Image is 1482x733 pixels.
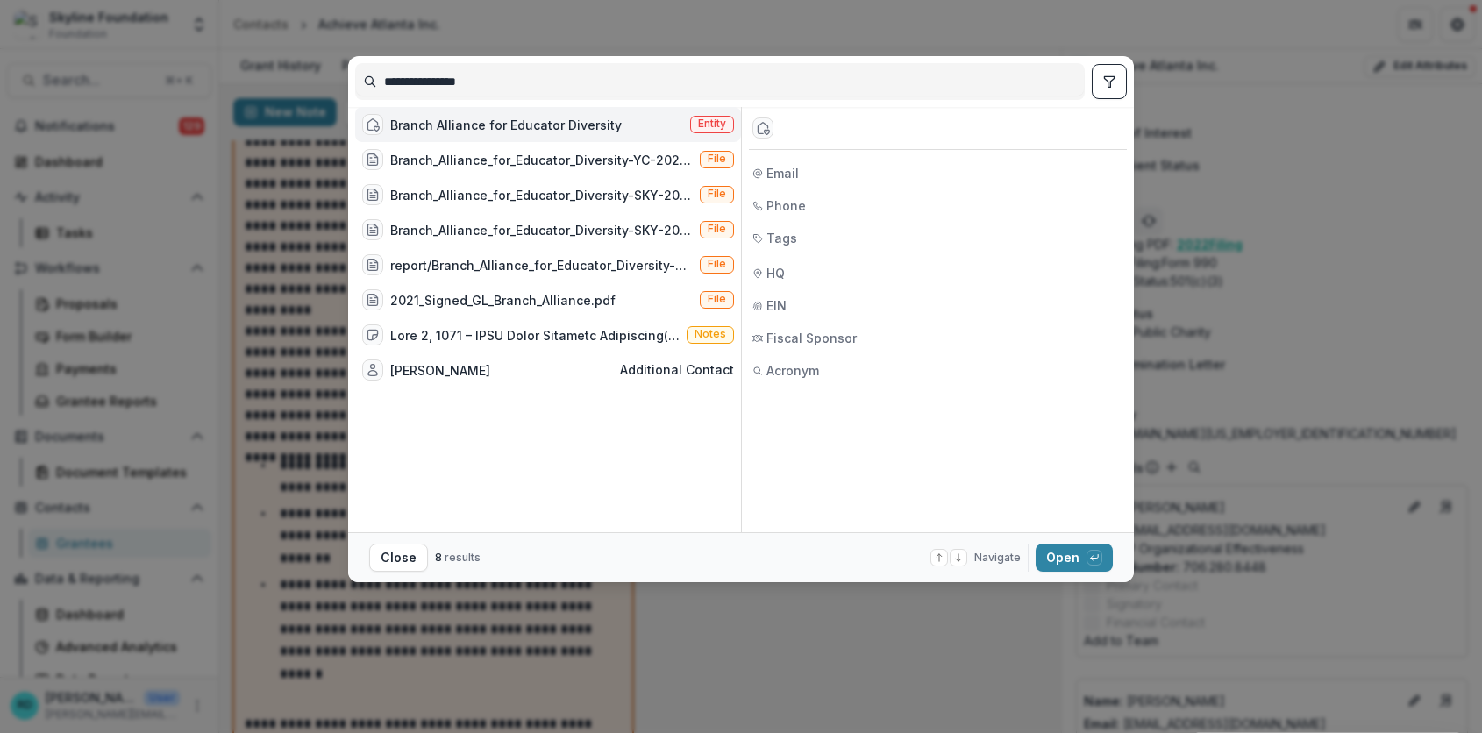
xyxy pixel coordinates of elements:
span: Notes [695,328,726,340]
span: Tags [766,229,797,247]
span: Navigate [974,550,1021,566]
span: Phone [766,196,806,215]
span: Email [766,164,799,182]
div: report/Branch_Alliance_for_Educator_Diversity-SKY-2023-58378-Grant_Report.pdf [390,256,693,274]
button: Close [369,544,428,572]
span: HQ [766,264,785,282]
span: 8 [435,551,442,564]
span: File [708,223,726,235]
span: EIN [766,296,787,315]
button: toggle filters [1092,64,1127,99]
button: Open [1036,544,1113,572]
div: Lore 2, 1071 – IPSU Dolor Sitametc Adipiscing(Elitsed: Doeiusm, Tempori)Utlabo Etdol (MAGN) – ali... [390,326,680,345]
span: File [708,293,726,305]
span: File [708,188,726,200]
div: [PERSON_NAME] [390,361,490,380]
div: Branch_Alliance_for_Educator_Diversity-YC-2021-48035.pdf [390,151,693,169]
div: Branch Alliance for Educator Diversity [390,116,622,134]
span: Entity [698,117,726,130]
span: File [708,153,726,165]
span: Additional contact [620,363,734,378]
span: Acronym [766,361,819,380]
div: 2021_Signed_GL_Branch_Alliance.pdf [390,291,616,310]
div: Branch_Alliance_for_Educator_Diversity-SKY-2023-58378.pdf [390,186,693,204]
span: File [708,258,726,270]
div: Branch_Alliance_for_Educator_Diversity-SKY-2023-58378-Grant_Agreement_December_27_2023.docx [390,221,693,239]
span: Fiscal Sponsor [766,329,857,347]
span: results [445,551,481,564]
